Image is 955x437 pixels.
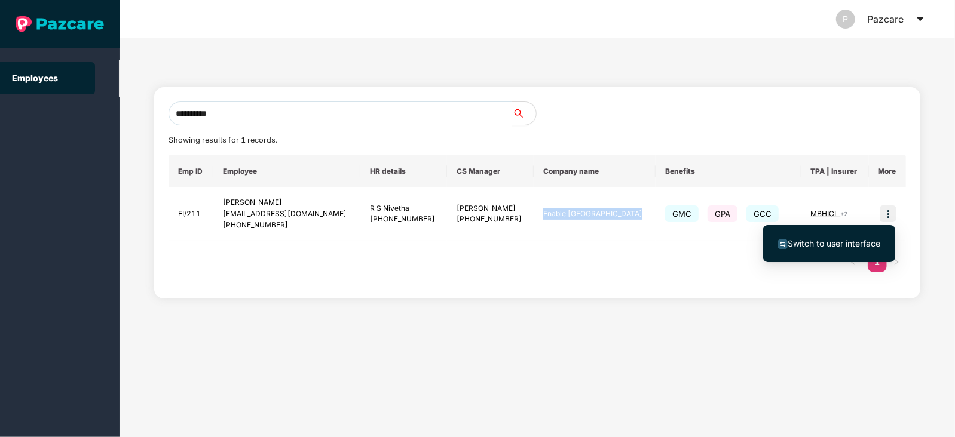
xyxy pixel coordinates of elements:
span: GPA [708,205,737,222]
span: + 2 [841,210,848,217]
th: HR details [360,155,447,187]
span: search [512,109,536,118]
th: Employee [213,155,360,187]
div: [PERSON_NAME] [223,197,351,208]
div: [PHONE_NUMBER] [223,220,351,231]
td: Enable [GEOGRAPHIC_DATA] [534,187,656,241]
span: caret-down [916,14,925,24]
td: EI/211 [169,187,213,241]
div: R S Nivetha [370,203,437,214]
div: [EMAIL_ADDRESS][DOMAIN_NAME] [223,208,351,220]
li: Next Page [887,253,906,272]
span: Showing results for 1 records. [169,136,277,144]
th: Benefits [656,155,801,187]
img: icon [880,205,896,222]
span: right [893,258,900,266]
th: CS Manager [447,155,534,187]
button: search [512,101,537,125]
th: Company name [534,155,656,187]
div: [PHONE_NUMBER] [457,214,524,225]
th: Emp ID [169,155,213,187]
div: [PHONE_NUMBER] [370,214,437,225]
div: [PERSON_NAME] [457,203,524,214]
img: svg+xml;base64,PHN2ZyB4bWxucz0iaHR0cDovL3d3dy53My5vcmcvMjAwMC9zdmciIHdpZHRoPSIxNiIgaGVpZ2h0PSIxNi... [778,239,788,249]
a: Employees [12,73,58,83]
button: right [887,253,906,272]
span: GMC [665,205,699,222]
th: TPA | Insurer [801,155,869,187]
th: More [869,155,906,187]
span: Switch to user interface [788,238,880,248]
span: MBHICL [811,209,841,218]
span: P [843,10,849,29]
span: GCC [746,205,779,222]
